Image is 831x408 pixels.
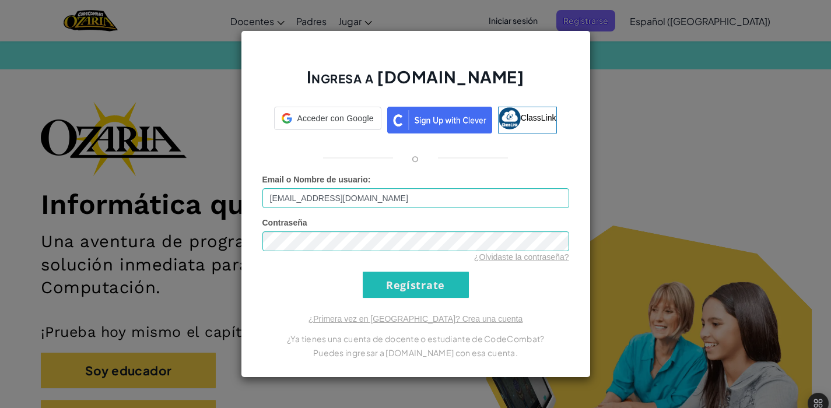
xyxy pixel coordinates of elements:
p: o [412,151,419,165]
img: clever_sso_button@2x.png [387,107,492,133]
p: ¿Ya tienes una cuenta de docente o estudiante de CodeCombat? [262,332,569,346]
div: Acceder con Google [274,107,381,130]
input: Regístrate [363,272,469,298]
a: ¿Olvidaste la contraseña? [474,252,569,262]
span: Contraseña [262,218,307,227]
p: Puedes ingresar a [DOMAIN_NAME] con esa cuenta. [262,346,569,360]
label: : [262,174,371,185]
a: ¿Primera vez en [GEOGRAPHIC_DATA]? Crea una cuenta [308,314,523,323]
h2: Ingresa a [DOMAIN_NAME] [262,66,569,100]
span: Acceder con Google [297,112,373,124]
a: Acceder con Google [274,107,381,133]
span: ClassLink [521,113,556,122]
span: Email o Nombre de usuario [262,175,368,184]
img: classlink-logo-small.png [499,107,521,129]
